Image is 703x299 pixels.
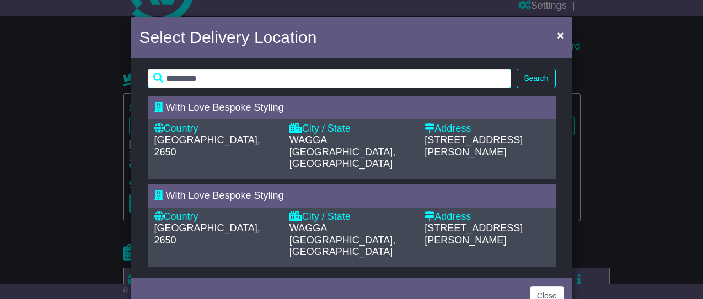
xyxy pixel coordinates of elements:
div: City / State [289,123,414,135]
button: Search [517,69,555,88]
span: With Love Bespoke Styling [166,190,284,201]
button: Close [551,24,569,46]
div: Country [154,123,278,135]
span: [GEOGRAPHIC_DATA], 2650 [154,134,260,157]
div: City / State [289,211,414,223]
span: [STREET_ADDRESS][PERSON_NAME] [425,222,523,246]
div: Address [425,123,549,135]
span: WAGGA [GEOGRAPHIC_DATA], [GEOGRAPHIC_DATA] [289,222,395,257]
span: WAGGA [GEOGRAPHIC_DATA], [GEOGRAPHIC_DATA] [289,134,395,169]
span: [GEOGRAPHIC_DATA], 2650 [154,222,260,246]
h4: Select Delivery Location [139,25,317,50]
div: Address [425,211,549,223]
span: [STREET_ADDRESS][PERSON_NAME] [425,134,523,157]
span: × [557,29,564,41]
div: Country [154,211,278,223]
span: With Love Bespoke Styling [166,102,284,113]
